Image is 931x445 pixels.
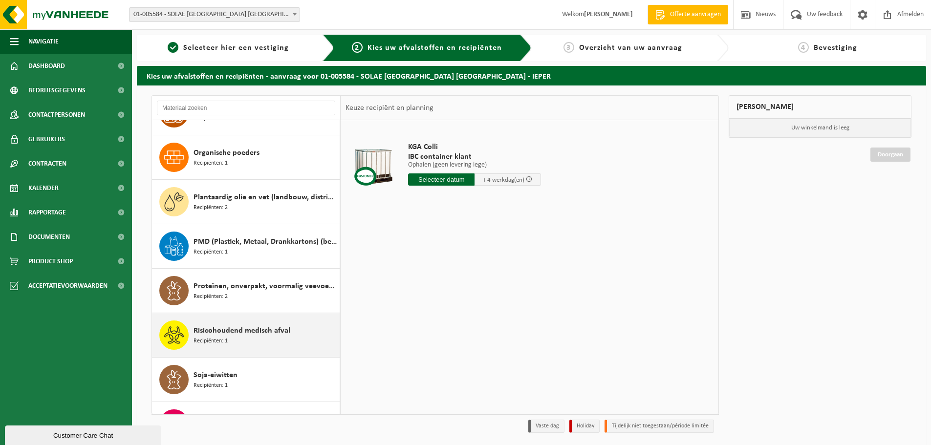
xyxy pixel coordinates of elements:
span: 01-005584 - SOLAE BELGIUM NV - IEPER [130,8,300,21]
span: Plantaardig olie en vet (landbouw, distributie, voedingsambachten) [194,191,337,203]
span: Recipiënten: 2 [194,203,228,212]
a: Offerte aanvragen [648,5,728,24]
span: Selecteer hier een vestiging [183,44,289,52]
span: Kalender [28,176,59,200]
span: Soja-eiwitten [194,369,238,381]
div: Keuze recipiënt en planning [341,96,438,120]
li: Holiday [569,420,600,433]
input: Selecteer datum [408,173,475,186]
span: IBC container klant [408,152,541,162]
span: Recipiënten: 1 [194,248,228,257]
span: PMD (Plastiek, Metaal, Drankkartons) (bedrijven) [194,236,337,248]
span: Navigatie [28,29,59,54]
span: Organische poeders [194,147,260,159]
button: PMD (Plastiek, Metaal, Drankkartons) (bedrijven) Recipiënten: 1 [152,224,340,269]
li: Tijdelijk niet toegestaan/période limitée [605,420,714,433]
span: Spuitbussen [194,414,234,425]
div: [PERSON_NAME] [729,95,911,119]
span: Documenten [28,225,70,249]
span: Bevestiging [814,44,857,52]
span: Bedrijfsgegevens [28,78,86,103]
span: Product Shop [28,249,73,274]
span: Risicohoudend medisch afval [194,325,290,337]
a: Doorgaan [870,148,910,162]
span: KGA Colli [408,142,541,152]
p: Ophalen (geen levering lege) [408,162,541,169]
button: Organische poeders Recipiënten: 1 [152,135,340,180]
span: Contactpersonen [28,103,85,127]
span: Proteïnen, onverpakt, voormalig veevoeder [194,280,337,292]
strong: [PERSON_NAME] [584,11,633,18]
span: + 4 werkdag(en) [483,177,524,183]
button: Soja-eiwitten Recipiënten: 1 [152,358,340,402]
span: Rapportage [28,200,66,225]
button: Risicohoudend medisch afval Recipiënten: 1 [152,313,340,358]
button: Plantaardig olie en vet (landbouw, distributie, voedingsambachten) Recipiënten: 2 [152,180,340,224]
span: Offerte aanvragen [668,10,723,20]
span: Gebruikers [28,127,65,151]
input: Materiaal zoeken [157,101,335,115]
span: Dashboard [28,54,65,78]
button: Proteïnen, onverpakt, voormalig veevoeder Recipiënten: 2 [152,269,340,313]
span: Contracten [28,151,66,176]
li: Vaste dag [528,420,564,433]
span: 1 [168,42,178,53]
span: Recipiënten: 2 [194,292,228,301]
iframe: chat widget [5,424,163,445]
span: Recipiënten: 1 [194,159,228,168]
p: Uw winkelmand is leeg [729,119,911,137]
span: 3 [563,42,574,53]
span: Recipiënten: 1 [194,381,228,390]
span: Overzicht van uw aanvraag [579,44,682,52]
a: 1Selecteer hier een vestiging [142,42,315,54]
span: 2 [352,42,363,53]
h2: Kies uw afvalstoffen en recipiënten - aanvraag voor 01-005584 - SOLAE [GEOGRAPHIC_DATA] [GEOGRAPH... [137,66,926,85]
span: Acceptatievoorwaarden [28,274,108,298]
span: 01-005584 - SOLAE BELGIUM NV - IEPER [129,7,300,22]
span: Recipiënten: 1 [194,337,228,346]
span: 4 [798,42,809,53]
span: Kies uw afvalstoffen en recipiënten [368,44,502,52]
